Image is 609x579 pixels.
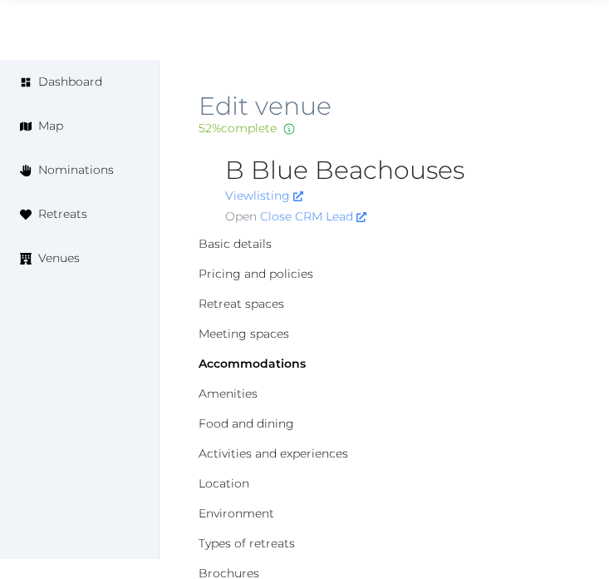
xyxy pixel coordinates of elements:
[260,208,366,225] a: Close CRM Lead
[199,326,289,341] a: Meeting spaces
[199,266,313,281] a: Pricing and policies
[199,536,295,551] a: Types of retreats
[225,157,570,184] h2: B Blue Beachouses
[199,93,570,120] h2: Edit venue
[199,506,274,521] a: Environment
[225,188,303,203] a: Viewlisting
[199,386,258,401] a: Amenities
[199,416,294,431] a: Food and dining
[199,356,306,371] a: Accommodations
[199,446,348,461] a: Activities and experiences
[38,250,80,267] span: Venues
[38,117,63,135] span: Map
[199,476,249,491] a: Location
[199,296,284,311] a: Retreat spaces
[38,205,87,223] span: Retreats
[225,208,257,225] span: Open
[38,73,102,91] span: Dashboard
[199,121,277,136] span: 52 % complete
[199,236,272,251] a: Basic details
[38,161,114,179] span: Nominations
